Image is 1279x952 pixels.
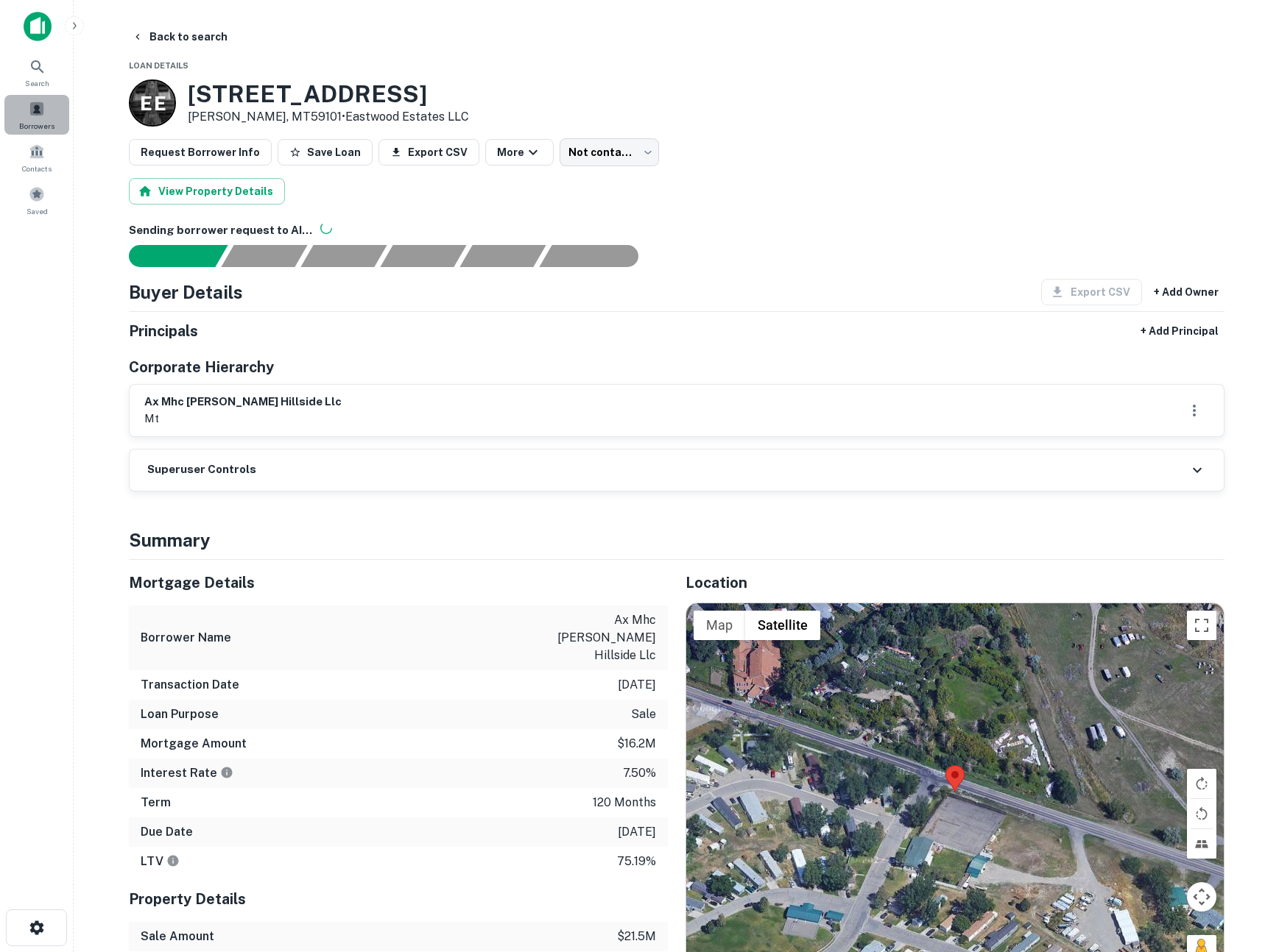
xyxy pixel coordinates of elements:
button: Save Loan [278,139,373,166]
span: Borrowers [19,120,54,132]
iframe: Chat Widget [1205,834,1279,905]
div: Documents found, AI parsing details... [300,245,387,267]
svg: The interest rates displayed on the website are for informational purposes only and may be report... [220,766,233,779]
a: Borrowers [4,95,69,135]
a: Contacts [4,138,69,177]
p: E E [140,89,165,118]
button: Tilt map [1187,829,1216,859]
p: $16.2m [617,735,656,753]
h6: Borrower Name [141,629,231,647]
p: mt [144,410,342,427]
h5: Property Details [129,888,668,910]
p: sale [631,706,656,723]
button: Request Borrower Info [129,139,272,166]
button: Show street map [694,611,745,640]
p: [DATE] [618,676,656,694]
div: Principals found, still searching for contact information. This may take time... [459,245,546,267]
div: Not contacted [560,138,659,166]
h6: Due Date [141,823,193,841]
button: Export CSV [378,139,479,166]
p: 75.19% [617,853,656,870]
h5: Corporate Hierarchy [129,356,274,378]
h6: Loan Purpose [141,706,219,723]
h6: Sale Amount [141,928,214,945]
span: Saved [27,205,48,217]
div: Principals found, AI now looking for contact information... [380,245,466,267]
h6: LTV [141,853,180,870]
button: Back to search [126,24,233,50]
h4: Summary [129,527,1225,553]
p: [PERSON_NAME], MT59101 • [188,108,469,126]
p: 120 months [593,794,656,811]
a: E E [129,79,176,127]
p: ax mhc [PERSON_NAME] hillside llc [524,611,656,664]
button: Toggle fullscreen view [1187,611,1216,640]
a: Search [4,52,69,92]
button: Rotate map counterclockwise [1187,799,1216,828]
h4: Buyer Details [129,279,243,305]
div: AI fulfillment process complete. [540,245,656,267]
button: More [485,139,554,166]
button: + Add Owner [1148,279,1225,305]
h5: Mortgage Details [129,572,668,594]
button: + Add Principal [1135,318,1225,344]
p: 7.50% [623,764,656,782]
h6: Mortgage Amount [141,735,247,753]
h5: Principals [129,320,198,342]
p: $21.5m [617,928,656,945]
span: Contacts [22,163,52,174]
div: Your request is received and processing... [221,245,307,267]
h6: Sending borrower request to AI... [129,222,1225,239]
a: Saved [4,180,69,220]
button: View Property Details [129,178,285,205]
a: Eastwood Estates LLC [345,110,469,124]
h6: Superuser Controls [147,461,256,478]
h6: ax mhc [PERSON_NAME] hillside llc [144,394,342,411]
p: [DATE] [618,823,656,841]
h5: Location [686,572,1225,594]
span: Loan Details [129,61,188,70]
img: capitalize-icon.png [24,12,52,41]
svg: LTVs displayed on the website are for informational purposes only and may be reported incorrectly... [166,854,180,867]
button: Map camera controls [1187,882,1216,912]
h6: Transaction Date [141,676,239,694]
div: Sending borrower request to AI... [111,245,222,267]
h6: Term [141,794,171,811]
button: Rotate map clockwise [1187,769,1216,798]
h3: [STREET_ADDRESS] [188,80,469,108]
h6: Interest Rate [141,764,233,782]
button: Show satellite imagery [745,611,820,640]
span: Search [25,77,49,89]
